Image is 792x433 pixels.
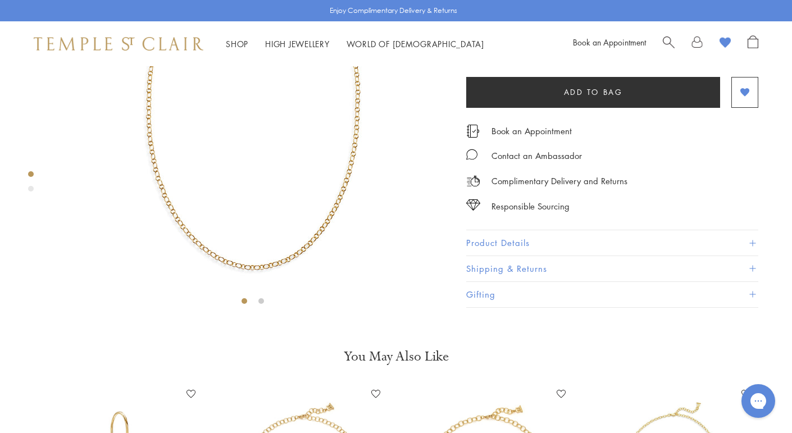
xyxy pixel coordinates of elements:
p: Enjoy Complimentary Delivery & Returns [330,5,457,16]
span: Add to bag [564,86,623,98]
a: Search [663,35,675,52]
a: Book an Appointment [491,125,572,137]
button: Shipping & Returns [466,256,758,281]
p: Complimentary Delivery and Returns [491,174,627,188]
a: View Wishlist [720,35,731,52]
a: World of [DEMOGRAPHIC_DATA]World of [DEMOGRAPHIC_DATA] [347,38,484,49]
img: icon_delivery.svg [466,174,480,188]
nav: Main navigation [226,37,484,51]
a: Open Shopping Bag [748,35,758,52]
iframe: Gorgias live chat messenger [736,380,781,422]
button: Product Details [466,231,758,256]
img: icon_sourcing.svg [466,199,480,211]
button: Add to bag [466,77,720,108]
button: Gifting [466,282,758,307]
div: Product gallery navigation [28,168,34,200]
img: icon_appointment.svg [466,125,480,138]
img: Temple St. Clair [34,37,203,51]
a: High JewelleryHigh Jewellery [265,38,330,49]
div: Contact an Ambassador [491,149,582,163]
div: Responsible Sourcing [491,199,570,213]
h3: You May Also Like [45,348,747,366]
a: Book an Appointment [573,37,646,48]
a: ShopShop [226,38,248,49]
img: MessageIcon-01_2.svg [466,149,477,160]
